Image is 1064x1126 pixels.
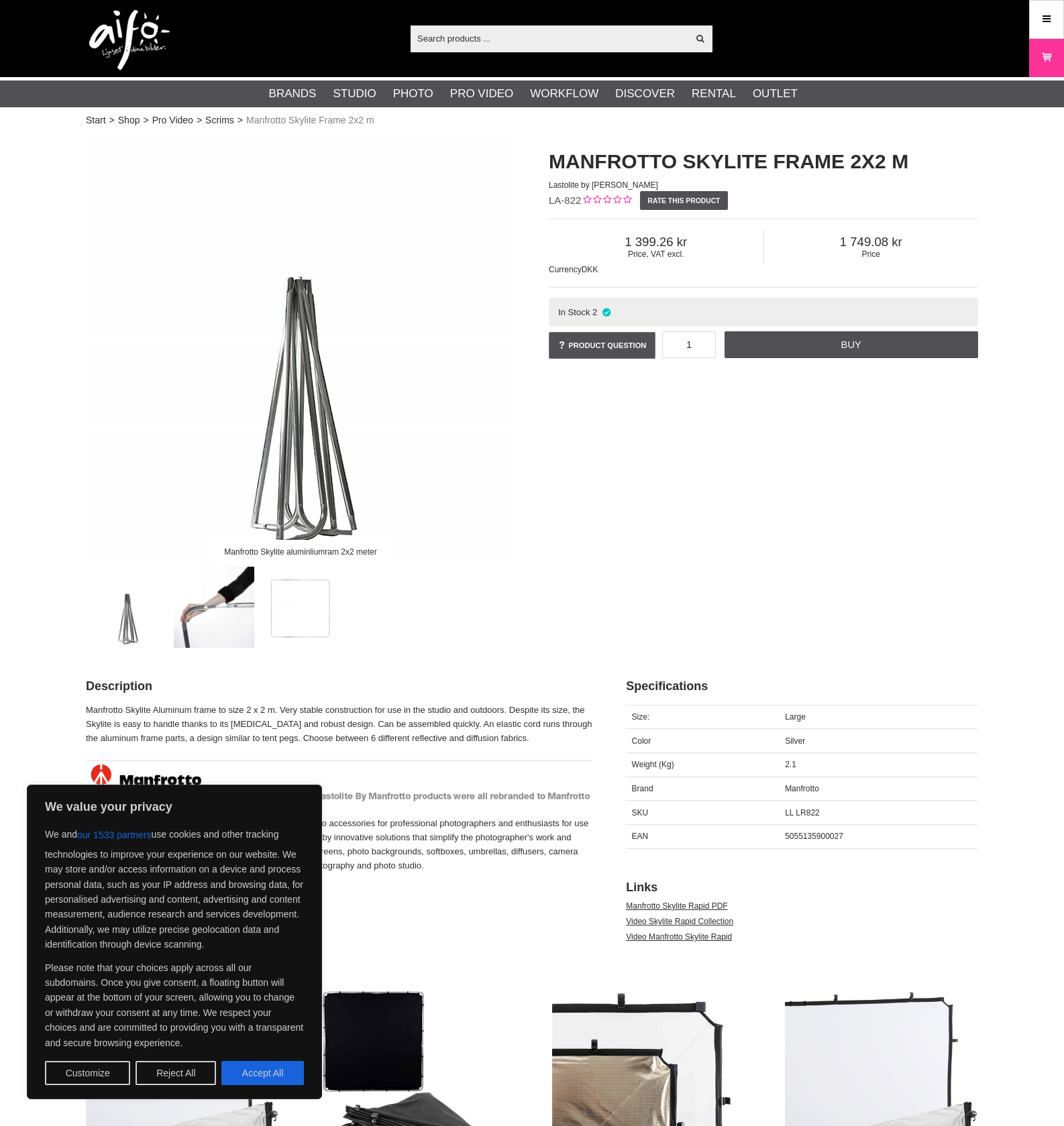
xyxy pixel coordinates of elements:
[785,784,819,793] span: Manfrotto
[260,567,341,648] img: Skylite 2x2 meter, monterad
[143,113,148,127] span: >
[632,832,649,841] span: EAN
[753,85,798,103] a: Outlet
[632,808,649,818] span: SKU
[632,712,650,722] span: Size:
[626,932,732,942] a: Video Manfrotto Skylite Rapid
[152,113,193,127] a: Pro Video
[549,194,581,206] span: LA-822
[549,265,582,274] span: Currency
[530,85,598,103] a: Workflow
[86,754,592,804] img: Lastolite by Manfrotto - Authorized Distributor
[764,249,979,259] span: Price
[632,736,651,746] span: Color
[549,148,978,176] h1: Manfrotto Skylite Frame 2x2 m
[197,113,202,127] span: >
[785,760,796,769] span: 2.1
[86,960,978,976] h2: Accessories
[581,194,631,208] div: Customer rating: 0
[785,712,806,722] span: Large
[692,85,736,103] a: Rental
[45,823,304,952] p: We and use cookies and other tracking technologies to improve your experience on our website. We ...
[237,113,243,127] span: >
[86,134,515,563] img: Manfrotto Skylite aluminliumram 2x2 meter
[213,540,388,563] div: Manfrotto Skylite aluminliumram 2x2 meter
[549,249,763,259] span: Price, VAT excl.
[118,113,140,127] a: Shop
[725,331,978,358] a: Buy
[785,808,820,818] span: LL LR822
[592,307,597,317] span: 2
[87,567,168,648] img: Manfrotto Skylite aluminliumram 2x2 meter
[615,85,675,103] a: Discover
[86,817,592,872] p: Manfrotto has since [DATE] designed and manufactured photo accessories for professional photograp...
[27,785,322,1099] div: We value your privacy
[549,235,763,249] span: 1 399.26
[626,917,733,926] a: Video Skylite Rapid Collection
[246,113,374,127] span: Manfrotto Skylite Frame 2x2 m
[626,901,727,911] a: Manfrotto Skylite Rapid PDF
[549,332,655,359] a: Product question
[269,85,317,103] a: Brands
[558,307,590,317] span: In Stock
[221,1061,304,1085] button: Accept All
[640,191,728,210] a: Rate this product
[785,736,805,746] span: Silver
[77,823,152,847] button: our 1533 partners
[45,960,304,1050] p: Please note that your choices apply across all our subdomains. Once you give consent, a floating ...
[600,307,612,317] i: In stock
[136,1061,216,1085] button: Reject All
[450,85,513,103] a: Pro Video
[632,760,674,769] span: Weight (Kg)
[764,235,979,249] span: 1 749.08
[626,678,978,695] h2: Specifications
[174,567,255,648] img: Enkel montering tack vare inbyggt gummiband
[785,832,843,841] span: 5055135900027
[86,678,592,695] h2: Description
[109,113,115,127] span: >
[626,879,978,896] h2: Links
[393,85,433,103] a: Photo
[632,784,653,793] span: Brand
[86,703,592,745] p: Manfrotto Skylite Aluminum frame to size 2 x 2 m. Very stable construction for use in the studio ...
[89,10,170,70] img: logo.png
[549,180,658,190] span: Lastolite by [PERSON_NAME]
[45,1061,130,1085] button: Customize
[582,265,598,274] span: DKK
[45,799,304,815] p: We value your privacy
[333,85,376,103] a: Studio
[411,28,688,48] input: Search products ...
[205,113,234,127] a: Scrims
[86,113,106,127] a: Start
